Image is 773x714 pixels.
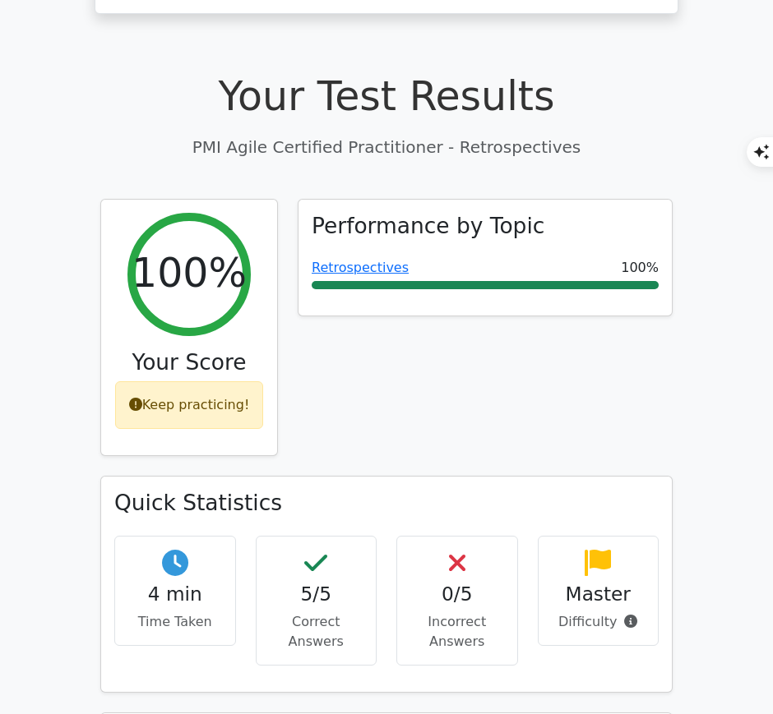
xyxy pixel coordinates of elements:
a: Retrospectives [312,260,409,275]
p: Difficulty [552,612,646,632]
h3: Performance by Topic [312,213,544,239]
span: 100% [621,258,659,278]
p: PMI Agile Certified Practitioner - Retrospectives [100,135,673,159]
h4: 4 min [128,583,222,606]
h4: Master [552,583,646,606]
h3: Your Score [114,349,264,375]
div: Keep practicing! [115,381,264,429]
h2: 100% [132,250,247,298]
p: Incorrect Answers [410,612,504,652]
p: Correct Answers [270,612,363,652]
h3: Quick Statistics [114,490,659,516]
h1: Your Test Results [100,73,673,122]
h4: 0/5 [410,583,504,606]
p: Time Taken [128,612,222,632]
h4: 5/5 [270,583,363,606]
